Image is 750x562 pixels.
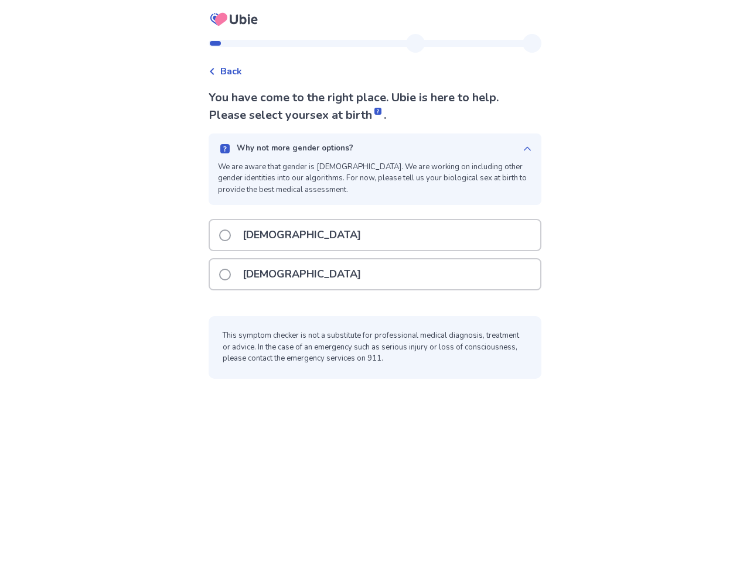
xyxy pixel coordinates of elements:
p: We are aware that gender is [DEMOGRAPHIC_DATA]. We are working on including other gender identiti... [218,162,532,196]
span: Back [220,64,242,78]
p: [DEMOGRAPHIC_DATA] [236,220,368,250]
p: You have come to the right place. Ubie is here to help. Please select your . [209,89,541,124]
p: Why not more gender options? [237,143,353,155]
p: This symptom checker is not a substitute for professional medical diagnosis, treatment or advice.... [223,330,527,365]
p: [DEMOGRAPHIC_DATA] [236,259,368,289]
span: sex at birth [310,107,384,123]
